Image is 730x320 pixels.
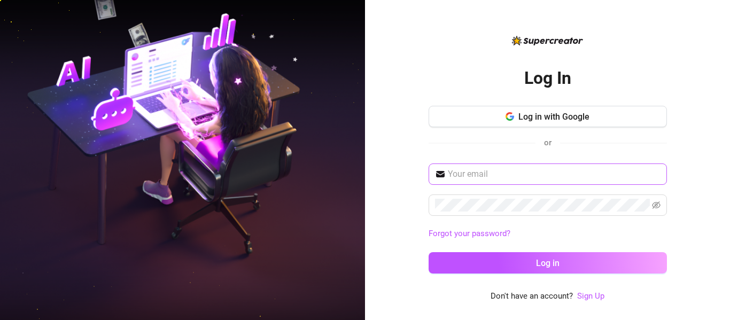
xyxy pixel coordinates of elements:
[512,36,583,45] img: logo-BBDzfeDw.svg
[448,168,661,181] input: Your email
[536,258,560,268] span: Log in
[429,229,510,238] a: Forgot your password?
[429,252,667,274] button: Log in
[518,112,589,122] span: Log in with Google
[429,228,667,240] a: Forgot your password?
[429,106,667,127] button: Log in with Google
[544,138,552,147] span: or
[491,290,573,303] span: Don't have an account?
[577,291,604,301] a: Sign Up
[577,290,604,303] a: Sign Up
[652,201,661,209] span: eye-invisible
[524,67,571,89] h2: Log In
